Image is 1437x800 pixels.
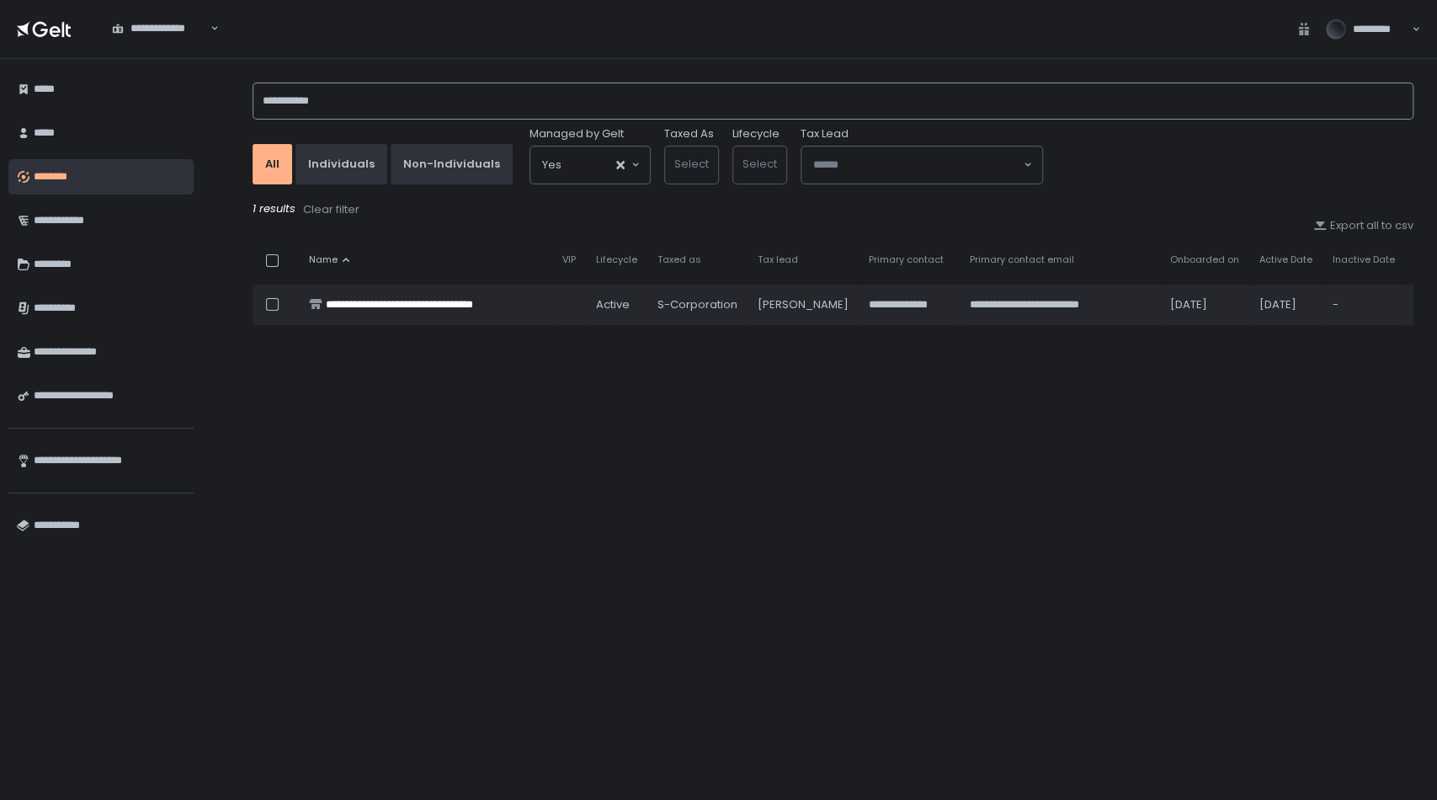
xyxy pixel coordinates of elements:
span: active [596,297,630,312]
div: All [265,157,279,172]
div: 1 results [253,201,1413,218]
span: Yes [542,157,561,173]
input: Search for option [561,157,615,173]
span: Name [309,253,338,266]
div: - [1333,297,1395,312]
div: S-Corporation [657,297,737,312]
input: Search for option [112,36,209,53]
div: Search for option [101,12,219,46]
div: Individuals [308,157,375,172]
div: [DATE] [1259,297,1312,312]
label: Lifecycle [732,126,780,141]
span: Tax lead [758,253,798,266]
button: All [253,144,292,184]
button: Clear Selected [616,161,625,169]
span: Primary contact email [970,253,1074,266]
span: Select [674,156,709,172]
span: Lifecycle [596,253,637,266]
div: [PERSON_NAME] [758,297,849,312]
button: Non-Individuals [391,144,513,184]
span: Inactive Date [1333,253,1395,266]
button: Clear filter [302,201,360,218]
span: Onboarded on [1170,253,1239,266]
label: Taxed As [664,126,714,141]
div: Search for option [530,147,650,184]
span: Primary contact [869,253,944,266]
div: Non-Individuals [403,157,500,172]
div: [DATE] [1170,297,1239,312]
span: Managed by Gelt [530,126,624,141]
input: Search for option [813,157,1022,173]
div: Search for option [801,147,1042,184]
span: Select [742,156,777,172]
div: Clear filter [303,202,359,217]
span: Tax Lead [801,126,849,141]
span: VIP [562,253,576,266]
span: Taxed as [657,253,701,266]
button: Export all to csv [1313,218,1413,233]
button: Individuals [295,144,387,184]
span: Active Date [1259,253,1312,266]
